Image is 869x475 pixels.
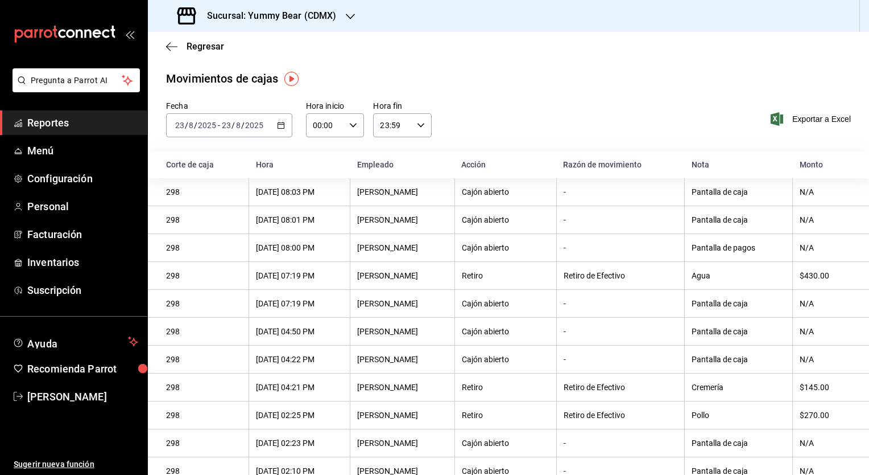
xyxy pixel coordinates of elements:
th: Razón de movimiento [556,151,684,178]
span: Inventarios [27,255,138,270]
span: Configuración [27,171,138,186]
div: [DATE] 08:01 PM [256,215,343,224]
div: - [564,299,677,308]
div: Retiro de Efectivo [564,271,677,280]
div: [DATE] 02:23 PM [256,439,343,448]
div: Agua [692,271,785,280]
div: Pollo [692,411,785,420]
div: Cajón abierto [462,187,549,196]
div: 298 [166,243,242,252]
div: Retiro de Efectivo [564,383,677,392]
span: Menú [27,143,138,158]
span: Suscripción [27,282,138,298]
div: $270.00 [800,411,851,420]
button: Pregunta a Parrot AI [13,68,140,92]
label: Hora fin [373,102,432,110]
div: [PERSON_NAME] [357,271,447,280]
div: [PERSON_NAME] [357,411,447,420]
div: Cremería [692,383,785,392]
button: Exportar a Excel [773,112,851,126]
div: Pantalla de caja [692,215,785,224]
a: Pregunta a Parrot AI [8,83,140,95]
span: - [218,121,220,130]
div: Retiro de Efectivo [564,411,677,420]
button: Regresar [166,41,224,52]
div: 298 [166,271,242,280]
div: Pantalla de caja [692,439,785,448]
span: Recomienda Parrot [27,361,138,376]
div: 298 [166,439,242,448]
span: / [231,121,235,130]
div: Movimientos de cajas [166,70,279,87]
span: Pregunta a Parrot AI [31,75,122,87]
div: Retiro [462,271,549,280]
span: Facturación [27,227,138,242]
div: Cajón abierto [462,215,549,224]
div: Pantalla de caja [692,187,785,196]
input: ---- [245,121,264,130]
div: [DATE] 04:22 PM [256,355,343,364]
div: [DATE] 08:00 PM [256,243,343,252]
div: - [564,355,677,364]
div: N/A [800,215,851,224]
div: [PERSON_NAME] [357,243,447,252]
input: -- [221,121,231,130]
div: $430.00 [800,271,851,280]
div: 298 [166,327,242,336]
span: / [185,121,188,130]
div: Pantalla de caja [692,327,785,336]
th: Corte de caja [148,151,249,178]
div: N/A [800,299,851,308]
div: [PERSON_NAME] [357,327,447,336]
div: [DATE] 04:21 PM [256,383,343,392]
th: Nota [685,151,793,178]
div: [DATE] 04:50 PM [256,327,343,336]
div: Cajón abierto [462,355,549,364]
span: Personal [27,199,138,214]
div: Cajón abierto [462,299,549,308]
h3: Sucursal: Yummy Bear (CDMX) [198,9,337,23]
div: [PERSON_NAME] [357,439,447,448]
div: [DATE] 08:03 PM [256,187,343,196]
span: Regresar [187,41,224,52]
input: -- [175,121,185,130]
th: Hora [249,151,350,178]
div: - [564,215,677,224]
div: [DATE] 07:19 PM [256,299,343,308]
input: -- [235,121,241,130]
div: N/A [800,327,851,336]
input: -- [188,121,194,130]
div: 298 [166,383,242,392]
div: [PERSON_NAME] [357,299,447,308]
div: Pantalla de pagos [692,243,785,252]
span: Ayuda [27,335,123,349]
div: [PERSON_NAME] [357,187,447,196]
div: Cajón abierto [462,439,549,448]
div: [PERSON_NAME] [357,355,447,364]
div: Retiro [462,411,549,420]
div: 298 [166,187,242,196]
span: Sugerir nueva función [14,458,138,470]
div: Cajón abierto [462,327,549,336]
div: [PERSON_NAME] [357,215,447,224]
input: ---- [197,121,217,130]
div: [DATE] 02:25 PM [256,411,343,420]
div: - [564,243,677,252]
img: Tooltip marker [284,72,299,86]
div: - [564,327,677,336]
div: - [564,187,677,196]
th: Empleado [350,151,454,178]
div: Cajón abierto [462,243,549,252]
div: 298 [166,411,242,420]
label: Fecha [166,102,292,110]
div: [PERSON_NAME] [357,383,447,392]
div: N/A [800,355,851,364]
th: Acción [454,151,556,178]
div: N/A [800,439,851,448]
div: 298 [166,299,242,308]
div: N/A [800,243,851,252]
div: [DATE] 07:19 PM [256,271,343,280]
div: N/A [800,187,851,196]
div: Pantalla de caja [692,299,785,308]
